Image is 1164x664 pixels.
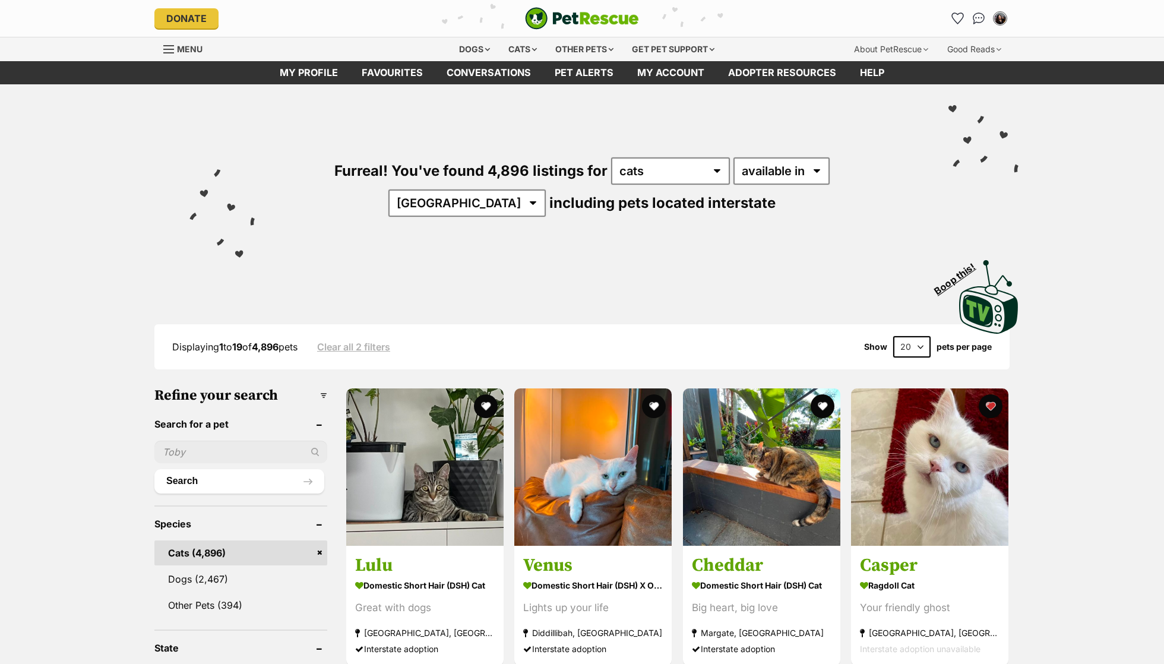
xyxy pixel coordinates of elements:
button: favourite [810,394,834,418]
a: Other Pets (394) [154,593,327,618]
button: Search [154,469,324,493]
img: Duong Do (Freya) profile pic [994,12,1006,24]
div: Your friendly ghost [860,600,999,616]
div: Good Reads [939,37,1010,61]
button: favourite [642,394,666,418]
div: Other pets [547,37,622,61]
label: pets per page [937,342,992,352]
span: Furreal! You've found 4,896 listings for [334,162,608,179]
h3: Cheddar [692,554,831,577]
input: Toby [154,441,327,463]
div: About PetRescue [846,37,937,61]
a: Menu [163,37,211,59]
strong: Margate, [GEOGRAPHIC_DATA] [692,625,831,641]
div: Big heart, big love [692,600,831,616]
strong: [GEOGRAPHIC_DATA], [GEOGRAPHIC_DATA] [860,625,999,641]
h3: Casper [860,554,999,577]
span: Menu [177,44,203,54]
button: My account [991,9,1010,28]
div: Lights up your life [523,600,663,616]
strong: 1 [219,341,223,353]
a: My profile [268,61,350,84]
h3: Venus [523,554,663,577]
a: Cats (4,896) [154,540,327,565]
strong: 4,896 [252,341,279,353]
a: conversations [435,61,543,84]
span: Interstate adoption unavailable [860,644,980,654]
a: Conversations [969,9,988,28]
strong: Diddillibah, [GEOGRAPHIC_DATA] [523,625,663,641]
a: Favourites [948,9,967,28]
strong: 19 [232,341,242,353]
strong: Domestic Short Hair (DSH) x Oriental Shorthair Cat [523,577,663,594]
div: Great with dogs [355,600,495,616]
a: My account [625,61,716,84]
span: Boop this! [932,254,987,296]
a: PetRescue [525,7,639,30]
img: Lulu - Domestic Short Hair (DSH) Cat [346,388,504,546]
a: Clear all 2 filters [317,342,390,352]
img: PetRescue TV logo [959,260,1018,334]
div: Dogs [451,37,498,61]
div: Interstate adoption [692,641,831,657]
strong: Ragdoll Cat [860,577,999,594]
ul: Account quick links [948,9,1010,28]
a: Dogs (2,467) [154,567,327,592]
header: Search for a pet [154,419,327,429]
a: Favourites [350,61,435,84]
img: logo-cat-932fe2b9b8326f06289b0f2fb663e598f794de774fb13d1741a6617ecf9a85b4.svg [525,7,639,30]
strong: Domestic Short Hair (DSH) Cat [692,577,831,594]
a: Donate [154,8,219,29]
img: Cheddar - Domestic Short Hair (DSH) Cat [683,388,840,546]
div: Get pet support [624,37,723,61]
h3: Refine your search [154,387,327,404]
a: Pet alerts [543,61,625,84]
strong: Domestic Short Hair (DSH) Cat [355,577,495,594]
header: State [154,643,327,653]
img: Venus - Domestic Short Hair (DSH) x Oriental Shorthair Cat [514,388,672,546]
a: Boop this! [959,249,1018,336]
strong: [GEOGRAPHIC_DATA], [GEOGRAPHIC_DATA] [355,625,495,641]
a: Adopter resources [716,61,848,84]
img: Casper - Ragdoll Cat [851,388,1008,546]
span: including pets located interstate [549,194,776,211]
div: Interstate adoption [523,641,663,657]
span: Displaying to of pets [172,341,298,353]
a: Help [848,61,896,84]
button: favourite [979,394,1002,418]
span: Show [864,342,887,352]
img: chat-41dd97257d64d25036548639549fe6c8038ab92f7586957e7f3b1b290dea8141.svg [973,12,985,24]
h3: Lulu [355,554,495,577]
div: Cats [500,37,545,61]
header: Species [154,518,327,529]
button: favourite [473,394,497,418]
div: Interstate adoption [355,641,495,657]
